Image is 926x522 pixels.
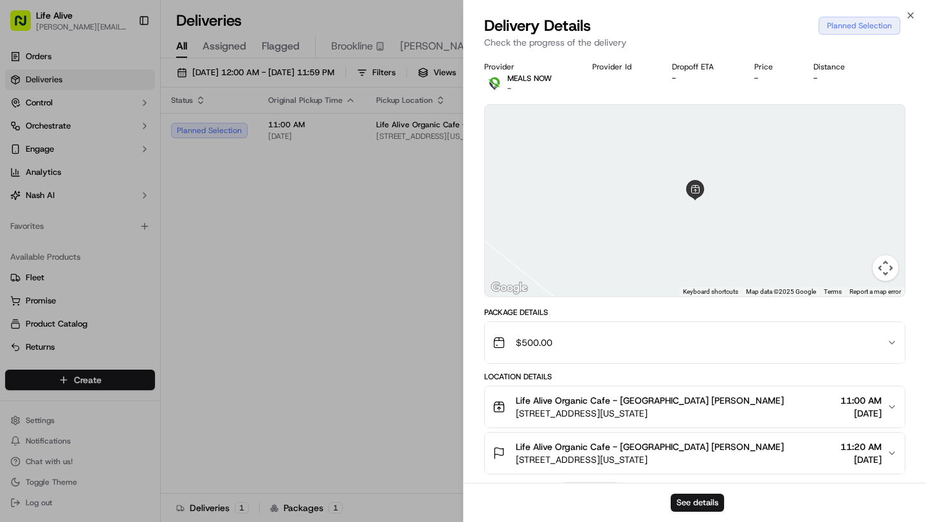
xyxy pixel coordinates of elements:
p: Check the progress of the delivery [484,36,905,49]
span: $500.00 [516,336,552,349]
div: Price [754,62,793,72]
button: Life Alive Organic Cafe - [GEOGRAPHIC_DATA] [PERSON_NAME][STREET_ADDRESS][US_STATE]11:00 AM[DATE] [485,386,905,428]
span: Knowledge Base [26,186,98,199]
a: Open this area in Google Maps (opens a new window) [488,280,531,296]
p: Welcome 👋 [13,51,234,72]
div: 💻 [109,188,119,198]
a: 💻API Documentation [104,181,212,204]
span: Pylon [128,218,156,228]
img: melas_now_logo.png [484,73,505,94]
div: - [813,73,865,84]
span: API Documentation [122,186,206,199]
div: We're available if you need us! [44,136,163,146]
button: Life Alive Organic Cafe - [GEOGRAPHIC_DATA] [PERSON_NAME][STREET_ADDRESS][US_STATE]11:20 AM[DATE] [485,433,905,474]
div: Distance [813,62,865,72]
a: 📗Knowledge Base [8,181,104,204]
img: Google [488,280,531,296]
div: Package Details [484,307,905,318]
div: - [754,73,793,84]
button: Start new chat [219,127,234,142]
input: Got a question? Start typing here... [33,83,232,96]
div: Provider [484,62,572,72]
img: Nash [13,13,39,39]
a: Powered byPylon [91,217,156,228]
button: Add Event [562,482,619,498]
button: Keyboard shortcuts [683,287,738,296]
span: 11:20 AM [840,440,882,453]
div: - [672,73,734,84]
span: Map data ©2025 Google [746,288,816,295]
span: Life Alive Organic Cafe - [GEOGRAPHIC_DATA] [PERSON_NAME] [516,440,784,453]
div: 📗 [13,188,23,198]
a: Terms (opens in new tab) [824,288,842,295]
div: Dropoff ETA [672,62,734,72]
p: MEALS NOW [507,73,552,84]
button: Map camera controls [873,255,898,281]
span: [STREET_ADDRESS][US_STATE] [516,453,784,466]
span: Life Alive Organic Cafe - [GEOGRAPHIC_DATA] [PERSON_NAME] [516,394,784,407]
button: See details [671,494,724,512]
img: 1736555255976-a54dd68f-1ca7-489b-9aae-adbdc363a1c4 [13,123,36,146]
span: Delivery Details [484,15,591,36]
div: Provider Id [592,62,651,72]
div: Location Details [484,372,905,382]
div: Start new chat [44,123,211,136]
span: [DATE] [840,407,882,420]
span: - [507,84,511,94]
span: 11:00 AM [840,394,882,407]
span: [STREET_ADDRESS][US_STATE] [516,407,784,420]
a: Report a map error [849,288,901,295]
button: $500.00 [485,322,905,363]
span: [DATE] [840,453,882,466]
